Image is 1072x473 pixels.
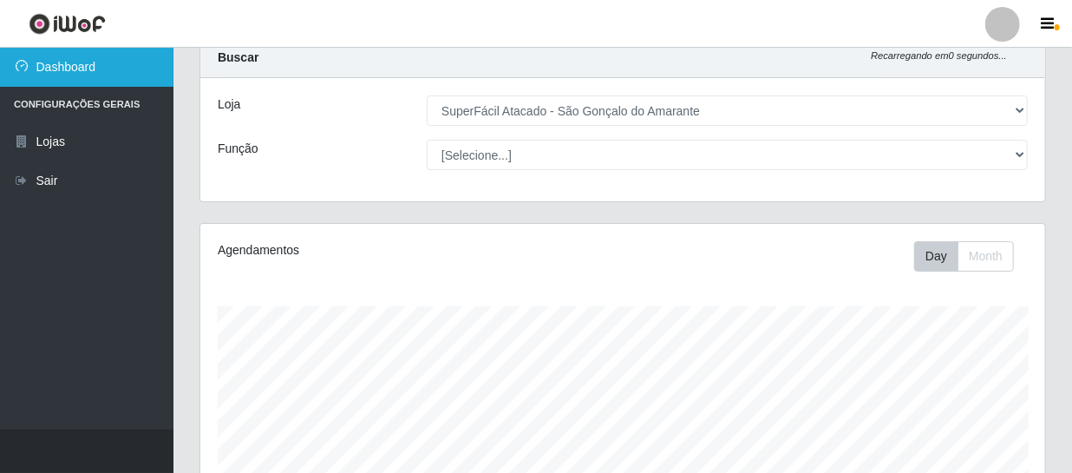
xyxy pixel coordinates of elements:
[218,241,540,259] div: Agendamentos
[914,241,1028,272] div: Toolbar with button groups
[871,50,1007,61] i: Recarregando em 0 segundos...
[29,13,106,35] img: CoreUI Logo
[218,50,258,64] strong: Buscar
[914,241,1014,272] div: First group
[914,241,958,272] button: Day
[218,95,240,114] label: Loja
[958,241,1014,272] button: Month
[218,140,258,158] label: Função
